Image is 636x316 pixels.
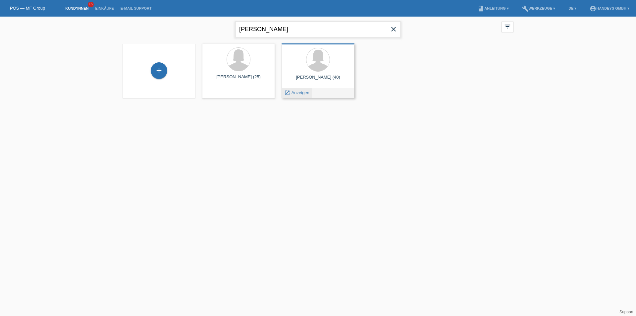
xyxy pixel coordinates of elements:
span: Anzeigen [291,90,309,95]
i: filter_list [504,23,511,30]
a: bookAnleitung ▾ [474,6,512,10]
i: book [478,5,484,12]
div: Kund*in hinzufügen [151,65,167,76]
a: E-Mail Support [117,6,155,10]
a: DE ▾ [565,6,580,10]
a: launch Anzeigen [284,90,309,95]
a: POS — MF Group [10,6,45,11]
span: 15 [88,2,94,7]
a: Support [619,310,633,314]
i: account_circle [590,5,596,12]
a: Einkäufe [92,6,117,10]
i: close [390,25,397,33]
input: Suche... [235,22,401,37]
a: account_circleHandeys GmbH ▾ [586,6,633,10]
i: build [522,5,529,12]
a: buildWerkzeuge ▾ [519,6,559,10]
div: [PERSON_NAME] (40) [287,75,349,85]
a: Kund*innen [62,6,92,10]
div: [PERSON_NAME] (25) [207,74,270,85]
i: launch [284,90,290,96]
